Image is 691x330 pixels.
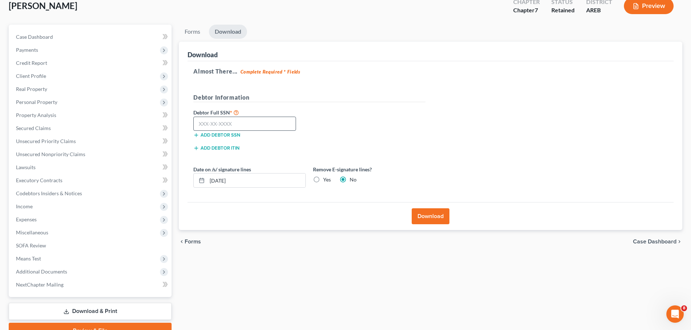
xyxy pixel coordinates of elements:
[190,108,309,117] label: Debtor Full SSN
[240,69,300,75] strong: Complete Required * Fields
[188,50,218,59] div: Download
[16,60,47,66] span: Credit Report
[586,6,612,14] div: AREB
[10,161,172,174] a: Lawsuits
[10,174,172,187] a: Executory Contracts
[193,67,668,76] h5: Almost There...
[16,177,62,183] span: Executory Contracts
[16,255,41,262] span: Means Test
[16,99,57,105] span: Personal Property
[676,239,682,245] i: chevron_right
[193,93,425,102] h5: Debtor Information
[9,0,77,11] span: [PERSON_NAME]
[10,30,172,43] a: Case Dashboard
[16,138,76,144] span: Unsecured Priority Claims
[9,303,172,320] a: Download & Print
[10,57,172,70] a: Credit Report
[412,208,449,224] button: Download
[16,86,47,92] span: Real Property
[16,164,36,170] span: Lawsuits
[185,239,201,245] span: Forms
[16,125,51,131] span: Secured Claims
[16,112,56,118] span: Property Analysis
[16,203,33,209] span: Income
[10,239,172,252] a: SOFA Review
[10,148,172,161] a: Unsecured Nonpriority Claims
[350,176,357,183] label: No
[209,25,247,39] a: Download
[193,166,251,173] label: Date on /s/ signature lines
[535,7,538,13] span: 7
[16,151,85,157] span: Unsecured Nonpriority Claims
[10,109,172,122] a: Property Analysis
[193,145,239,151] button: Add debtor ITIN
[10,122,172,135] a: Secured Claims
[179,239,185,245] i: chevron_left
[179,239,211,245] button: chevron_left Forms
[193,132,240,138] button: Add debtor SSN
[313,166,425,173] label: Remove E-signature lines?
[16,34,53,40] span: Case Dashboard
[179,25,206,39] a: Forms
[207,174,305,187] input: MM/DD/YYYY
[513,6,540,14] div: Chapter
[681,305,687,311] span: 8
[551,6,575,14] div: Retained
[633,239,682,245] a: Case Dashboard chevron_right
[16,73,46,79] span: Client Profile
[193,117,296,131] input: XXX-XX-XXXX
[16,242,46,248] span: SOFA Review
[16,268,67,275] span: Additional Documents
[16,216,37,222] span: Expenses
[16,281,63,288] span: NextChapter Mailing
[10,278,172,291] a: NextChapter Mailing
[10,135,172,148] a: Unsecured Priority Claims
[16,47,38,53] span: Payments
[633,239,676,245] span: Case Dashboard
[323,176,331,183] label: Yes
[16,190,82,196] span: Codebtors Insiders & Notices
[666,305,684,323] iframe: Intercom live chat
[16,229,48,235] span: Miscellaneous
